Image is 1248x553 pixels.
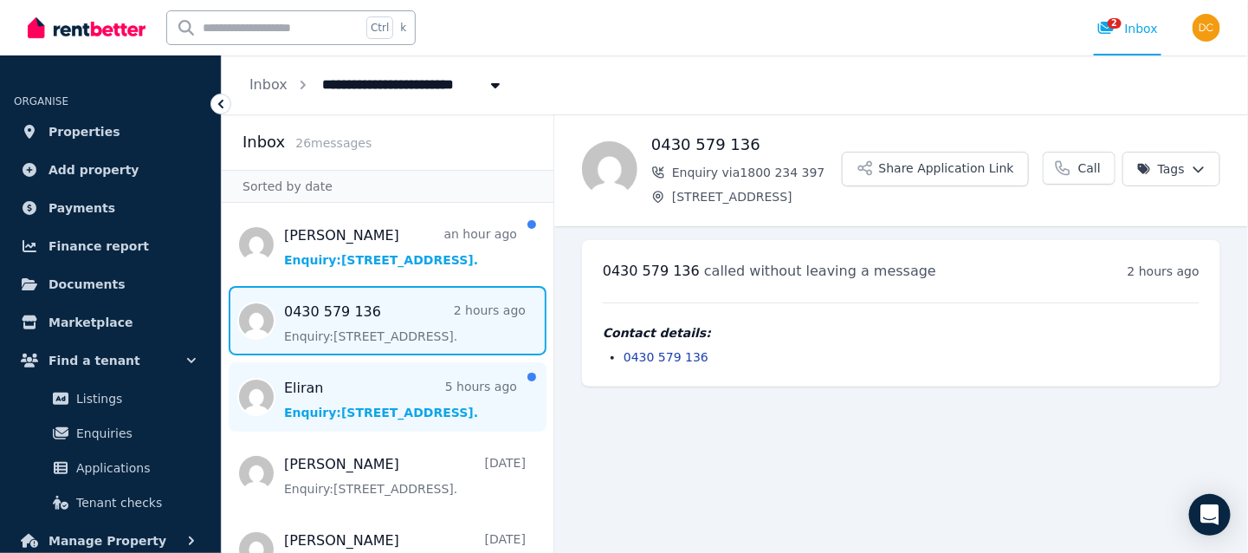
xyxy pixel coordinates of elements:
a: Properties [14,114,207,149]
button: Tags [1122,152,1220,186]
time: 2 hours ago [1128,264,1200,278]
h4: Contact details: [603,324,1200,342]
span: Find a tenant [48,350,140,371]
a: Call [1043,152,1115,185]
div: Sorted by date [222,170,553,203]
img: RentBetter [28,15,145,41]
span: Ctrl [366,16,393,39]
a: 0430 579 1362 hours agoEnquiry:[STREET_ADDRESS]. [284,302,526,345]
span: Properties [48,121,120,142]
span: Payments [48,198,115,218]
span: [STREET_ADDRESS] [672,188,842,205]
a: [PERSON_NAME]an hour agoEnquiry:[STREET_ADDRESS]. [284,225,517,269]
a: Enquiries [21,416,200,451]
button: Find a tenant [14,343,207,378]
a: Eliran5 hours agoEnquiry:[STREET_ADDRESS]. [284,378,517,421]
a: Finance report [14,229,207,263]
span: 0430 579 136 [603,263,700,279]
a: Add property [14,153,207,187]
span: Applications [76,458,193,478]
a: [PERSON_NAME][DATE]Enquiry:[STREET_ADDRESS]. [284,454,526,498]
span: Tags [1137,160,1185,178]
div: Open Intercom Messenger [1189,494,1231,536]
span: Listings [76,388,193,409]
span: 2 [1108,18,1122,29]
h2: Inbox [242,130,285,154]
span: k [400,21,406,35]
span: Enquiries [76,423,193,444]
a: Tenant checks [21,485,200,520]
span: ORGANISE [14,95,68,107]
a: 0430 579 136 [624,350,708,364]
span: Tenant checks [76,492,193,513]
span: Documents [48,274,126,295]
span: Marketplace [48,312,133,333]
div: Inbox [1097,20,1158,37]
h1: 0430 579 136 [651,133,842,157]
span: Add property [48,159,139,180]
a: Payments [14,191,207,225]
img: 0430 579 136 [582,141,637,197]
span: Call [1078,159,1101,177]
a: Inbox [249,76,288,93]
a: Listings [21,381,200,416]
a: Applications [21,451,200,485]
span: Manage Property [48,530,166,551]
img: Dhiraj Chhetri [1193,14,1220,42]
a: Marketplace [14,305,207,340]
a: Documents [14,267,207,302]
button: Share Application Link [842,152,1029,186]
nav: Breadcrumb [222,55,532,114]
span: 26 message s [295,136,372,150]
span: Enquiry via 1800 234 397 [672,164,842,181]
span: Finance report [48,236,149,257]
span: called without leaving a message [704,263,936,279]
